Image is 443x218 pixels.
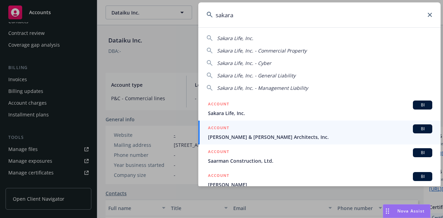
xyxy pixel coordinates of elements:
[217,35,253,41] span: Sakara Life, Inc.
[383,205,392,218] div: Drag to move
[397,208,425,214] span: Nova Assist
[217,72,296,79] span: Sakara Life, Inc. - General Liability
[208,110,432,117] span: Sakara Life, Inc.
[198,168,441,192] a: ACCOUNTBI[PERSON_NAME]
[208,181,432,188] span: [PERSON_NAME]
[416,150,430,156] span: BI
[208,133,432,141] span: [PERSON_NAME] & [PERSON_NAME] Architects, Inc.
[198,121,441,144] a: ACCOUNTBI[PERSON_NAME] & [PERSON_NAME] Architects, Inc.
[416,102,430,108] span: BI
[416,173,430,180] span: BI
[416,126,430,132] span: BI
[208,172,229,180] h5: ACCOUNT
[208,148,229,157] h5: ACCOUNT
[217,60,271,66] span: Sakara Life, Inc. - Cyber
[217,47,307,54] span: Sakara Life, Inc. - Commercial Property
[198,2,441,27] input: Search...
[217,85,308,91] span: Sakara Life, Inc. - Management Liability
[208,101,229,109] h5: ACCOUNT
[198,97,441,121] a: ACCOUNTBISakara Life, Inc.
[383,204,431,218] button: Nova Assist
[208,157,432,164] span: Saarman Construction, Ltd.
[208,124,229,133] h5: ACCOUNT
[198,144,441,168] a: ACCOUNTBISaarman Construction, Ltd.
